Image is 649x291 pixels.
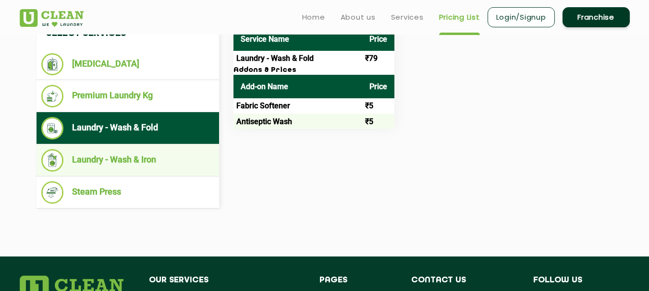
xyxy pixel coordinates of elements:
li: Steam Press [41,181,214,204]
a: Services [391,12,424,23]
td: ₹79 [362,51,394,66]
td: Fabric Softener [233,98,362,114]
li: Laundry - Wash & Iron [41,149,214,172]
th: Price [362,75,394,98]
img: Laundry - Wash & Fold [41,117,64,140]
li: Premium Laundry Kg [41,85,214,107]
img: Steam Press [41,181,64,204]
td: ₹5 [362,114,394,129]
img: Laundry - Wash & Iron [41,149,64,172]
li: [MEDICAL_DATA] [41,53,214,75]
th: Add-on Name [233,75,362,98]
a: About us [341,12,376,23]
td: ₹5 [362,98,394,114]
a: Home [302,12,325,23]
img: Dry Cleaning [41,53,64,75]
a: Pricing List [439,12,480,23]
a: Franchise [563,7,630,27]
td: Antiseptic Wash [233,114,362,129]
th: Service Name [233,27,362,51]
img: UClean Laundry and Dry Cleaning [20,9,84,27]
li: Laundry - Wash & Fold [41,117,214,140]
th: Price [362,27,394,51]
td: Laundry - Wash & Fold [233,51,362,66]
h3: Addons & Prices [233,66,394,75]
img: Premium Laundry Kg [41,85,64,107]
a: Login/Signup [488,7,555,27]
